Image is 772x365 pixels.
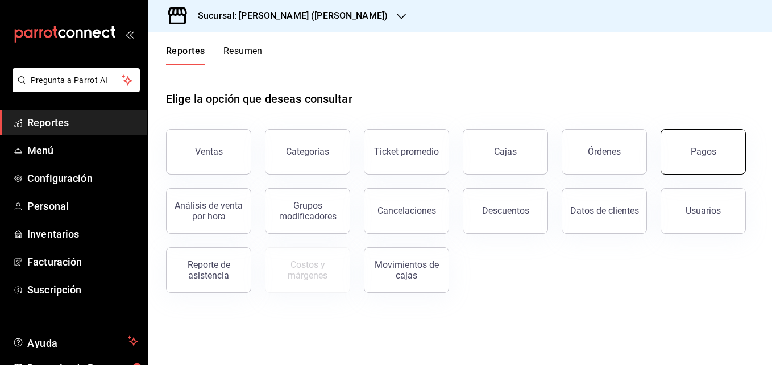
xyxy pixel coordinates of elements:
button: Reportes [166,45,205,65]
div: Ticket promedio [374,146,439,157]
a: Cajas [463,129,548,175]
font: Menú [27,144,54,156]
div: Ventas [195,146,223,157]
font: Facturación [27,256,82,268]
a: Pregunta a Parrot AI [8,82,140,94]
div: Pestañas de navegación [166,45,263,65]
div: Categorías [286,146,329,157]
h3: Sucursal: [PERSON_NAME] ([PERSON_NAME]) [189,9,388,23]
button: Análisis de venta por hora [166,188,251,234]
div: Movimientos de cajas [371,259,442,281]
button: Movimientos de cajas [364,247,449,293]
button: Pagos [661,129,746,175]
div: Pagos [691,146,716,157]
span: Pregunta a Parrot AI [31,74,122,86]
button: open_drawer_menu [125,30,134,39]
button: Contrata inventarios para ver este reporte [265,247,350,293]
div: Descuentos [482,205,529,216]
font: Configuración [27,172,93,184]
button: Reporte de asistencia [166,247,251,293]
div: Análisis de venta por hora [173,200,244,222]
button: Categorías [265,129,350,175]
font: Suscripción [27,284,81,296]
button: Ticket promedio [364,129,449,175]
div: Grupos modificadores [272,200,343,222]
font: Personal [27,200,69,212]
button: Pregunta a Parrot AI [13,68,140,92]
button: Cancelaciones [364,188,449,234]
div: Costos y márgenes [272,259,343,281]
div: Cajas [494,145,517,159]
div: Usuarios [686,205,721,216]
button: Grupos modificadores [265,188,350,234]
div: Órdenes [588,146,621,157]
button: Datos de clientes [562,188,647,234]
button: Usuarios [661,188,746,234]
button: Órdenes [562,129,647,175]
h1: Elige la opción que deseas consultar [166,90,352,107]
div: Reporte de asistencia [173,259,244,281]
span: Ayuda [27,334,123,348]
div: Datos de clientes [570,205,639,216]
button: Ventas [166,129,251,175]
div: Cancelaciones [377,205,436,216]
font: Resumen [223,45,263,57]
font: Inventarios [27,228,79,240]
font: Reportes [27,117,69,128]
button: Descuentos [463,188,548,234]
